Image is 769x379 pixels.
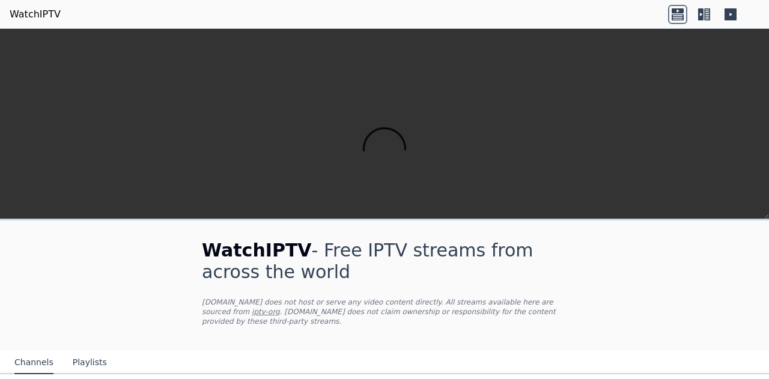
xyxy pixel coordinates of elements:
p: [DOMAIN_NAME] does not host or serve any video content directly. All streams available here are s... [202,297,567,326]
a: WatchIPTV [10,7,61,22]
button: Channels [14,351,53,374]
span: WatchIPTV [202,240,312,261]
h1: - Free IPTV streams from across the world [202,240,567,283]
a: iptv-org [252,308,280,316]
button: Playlists [73,351,107,374]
